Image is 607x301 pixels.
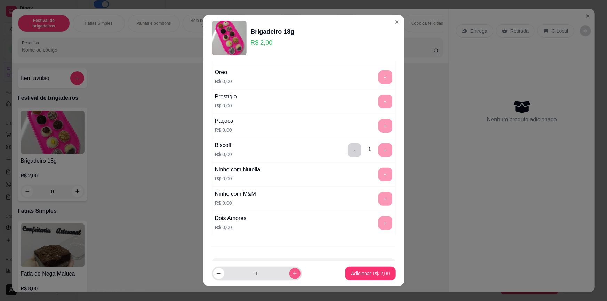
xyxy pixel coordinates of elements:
button: increase-product-quantity [289,268,301,279]
div: Brigadeiro 18g [251,27,295,36]
button: delete [348,143,361,157]
p: R$ 2,00 [251,38,295,48]
p: Adicionar R$ 2,00 [351,270,390,277]
button: decrease-product-quantity [213,268,224,279]
div: Biscoff [215,141,232,149]
p: R$ 0,00 [215,175,261,182]
button: Adicionar R$ 2,00 [345,267,395,280]
p: R$ 0,00 [215,102,237,109]
p: R$ 0,00 [215,151,232,158]
div: Ninho com M&M [215,190,256,198]
p: R$ 0,00 [215,224,247,231]
div: Prestígio [215,92,237,101]
div: Ninho com Nutella [215,165,261,174]
img: product-image [212,21,247,55]
div: Paçoca [215,117,233,125]
p: R$ 0,00 [215,200,256,206]
p: R$ 0,00 [215,78,232,85]
p: R$ 0,00 [215,127,233,133]
button: Close [391,16,402,27]
div: Dois Amores [215,214,247,222]
div: 1 [368,145,372,154]
div: Oreo [215,68,232,76]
